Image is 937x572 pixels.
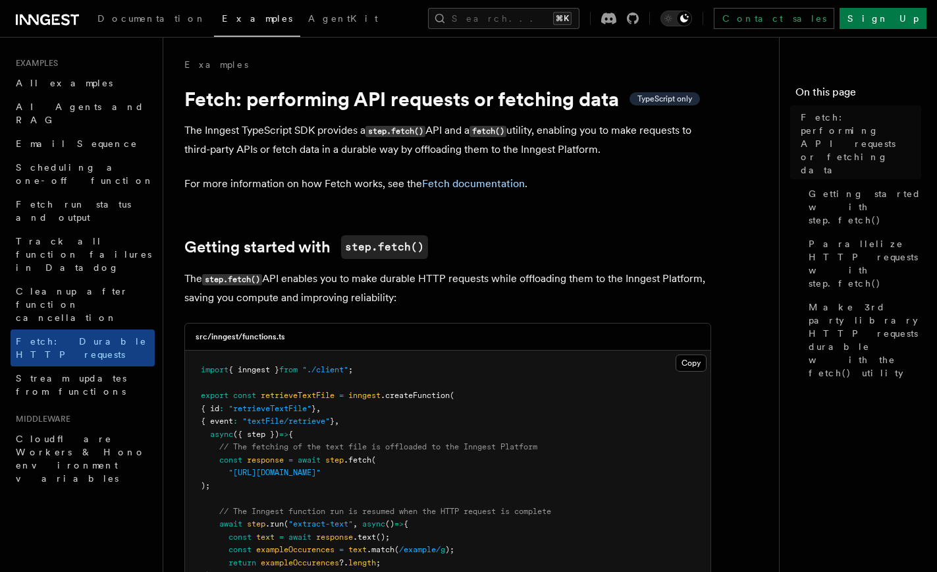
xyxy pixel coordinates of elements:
a: Contact sales [714,8,834,29]
span: async [362,519,385,529]
a: Getting started withstep.fetch() [184,235,428,259]
span: ; [348,365,353,374]
span: return [228,558,256,567]
span: await [288,532,311,542]
code: fetch() [469,126,506,137]
p: The API enables you to make durable HTTP requests while offloading them to the Inngest Platform, ... [184,270,711,307]
span: .fetch [344,455,371,465]
span: retrieveTextFile [261,391,335,400]
span: ( [450,391,454,400]
span: exampleOccurences [261,558,339,567]
span: (); [376,532,390,542]
button: Search...⌘K [428,8,579,29]
span: AgentKit [308,13,378,24]
a: Documentation [90,4,214,36]
span: AI Agents and RAG [16,101,144,125]
span: // The fetching of the text file is offloaded to the Inngest Platform [219,442,537,451]
span: "[URL][DOMAIN_NAME]" [228,468,321,477]
kbd: ⌘K [553,12,572,25]
a: Examples [214,4,300,37]
button: Copy [676,355,707,372]
span: const [219,455,242,465]
span: const [233,391,256,400]
span: import [201,365,228,374]
span: "./client" [302,365,348,374]
span: text [348,545,367,554]
a: Cloudflare Workers & Hono environment variables [11,427,155,490]
span: : [233,416,238,426]
a: Scheduling a one-off function [11,156,155,192]
span: step [325,455,344,465]
span: step [247,519,265,529]
span: g [441,545,445,554]
span: const [228,545,252,554]
span: => [279,430,288,439]
span: Fetch run status and output [16,199,131,223]
span: Scheduling a one-off function [16,162,154,186]
span: { [288,430,293,439]
span: from [279,365,298,374]
span: response [247,455,284,465]
span: "retrieveTextFile" [228,404,311,413]
a: AgentKit [300,4,386,36]
span: ; [376,558,381,567]
span: TypeScript only [637,94,692,104]
span: Examples [222,13,292,24]
a: Fetch: Durable HTTP requests [11,329,155,366]
span: exampleOccurences [256,545,335,554]
a: Fetch run status and output [11,192,155,229]
span: { [404,519,408,529]
h1: Fetch: performing API requests or fetching data [184,87,711,111]
a: Sign Up [840,8,926,29]
span: Cleanup after function cancellation [16,286,128,323]
span: ); [201,481,210,490]
span: inngest [348,391,381,400]
span: ( [371,455,376,465]
span: Getting started with step.fetch() [809,187,921,227]
span: "extract-text" [288,519,353,529]
span: await [219,519,242,529]
button: Toggle dark mode [660,11,692,26]
span: = [339,391,344,400]
span: // The Inngest function run is resumed when the HTTP request is complete [219,507,551,516]
span: , [335,416,339,426]
a: Examples [184,58,248,71]
span: ); [445,545,454,554]
span: All examples [16,78,113,88]
span: .run [265,519,284,529]
span: .match [367,545,394,554]
span: Make 3rd party library HTTP requests durable with the fetch() utility [809,300,921,380]
a: AI Agents and RAG [11,95,155,132]
span: ({ step }) [233,430,279,439]
a: Stream updates from functions [11,366,155,403]
h3: src/inngest/functions.ts [196,331,285,342]
span: { id [201,404,219,413]
a: Make 3rd party library HTTP requests durable with the fetch() utility [803,295,921,385]
span: } [330,416,335,426]
a: Fetch: performing API requests or fetching data [795,105,921,182]
span: response [316,532,353,542]
span: Parallelize HTTP requests with step.fetch() [809,237,921,290]
span: Documentation [97,13,206,24]
span: } [311,404,316,413]
span: () [385,519,394,529]
span: , [353,519,358,529]
span: Middleware [11,414,70,424]
code: step.fetch() [365,126,425,137]
span: .text [353,532,376,542]
span: ( [284,519,288,529]
span: export [201,391,228,400]
span: "textFile/retrieve" [242,416,330,426]
span: await [298,455,321,465]
span: { inngest } [228,365,279,374]
a: Fetch documentation [422,177,525,190]
p: For more information on how Fetch works, see the . [184,175,711,193]
span: = [288,455,293,465]
span: text [256,532,275,542]
span: ( [394,545,399,554]
h4: On this page [795,84,921,105]
a: Email Sequence [11,132,155,156]
a: Track all function failures in Datadog [11,229,155,279]
code: step.fetch() [341,235,428,259]
span: : [219,404,224,413]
